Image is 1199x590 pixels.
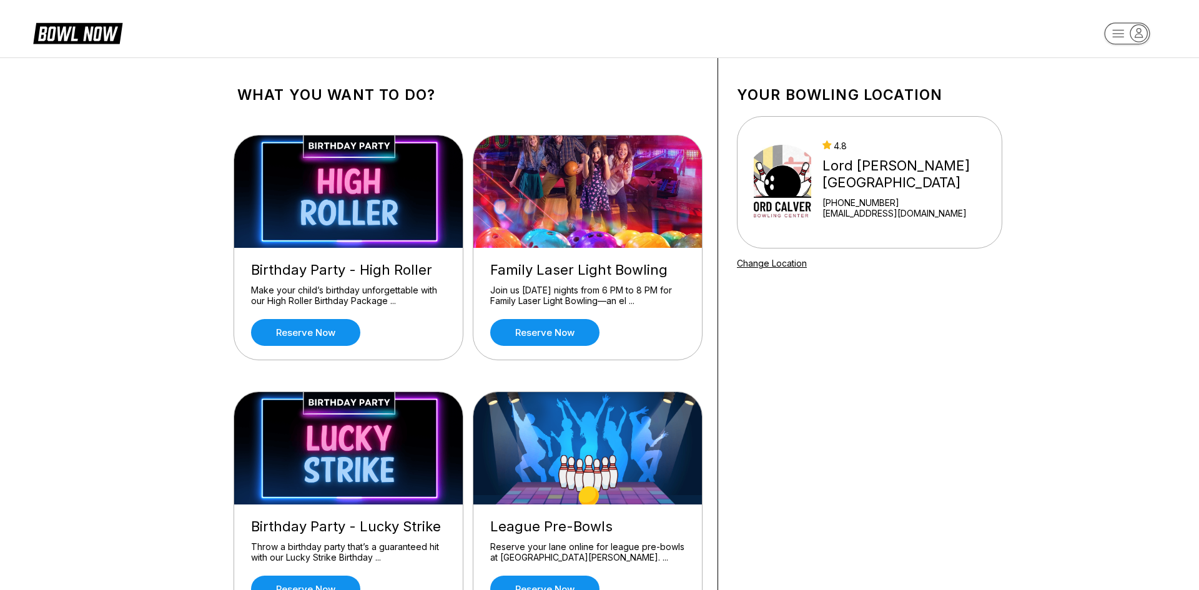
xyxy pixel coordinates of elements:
img: League Pre-Bowls [473,392,703,504]
img: Family Laser Light Bowling [473,135,703,248]
div: [PHONE_NUMBER] [822,197,997,208]
img: Birthday Party - High Roller [234,135,464,248]
a: Change Location [737,258,807,268]
div: Join us [DATE] nights from 6 PM to 8 PM for Family Laser Light Bowling—an el ... [490,285,685,307]
a: [EMAIL_ADDRESS][DOMAIN_NAME] [822,208,997,219]
div: Throw a birthday party that’s a guaranteed hit with our Lucky Strike Birthday ... [251,541,446,563]
div: Family Laser Light Bowling [490,262,685,278]
a: Reserve now [490,319,599,346]
div: Birthday Party - High Roller [251,262,446,278]
div: Lord [PERSON_NAME][GEOGRAPHIC_DATA] [822,157,997,191]
div: Reserve your lane online for league pre-bowls at [GEOGRAPHIC_DATA][PERSON_NAME]. ... [490,541,685,563]
h1: Your bowling location [737,86,1002,104]
img: Lord Calvert Bowling Center [754,135,811,229]
div: Make your child’s birthday unforgettable with our High Roller Birthday Package ... [251,285,446,307]
div: 4.8 [822,140,997,151]
img: Birthday Party - Lucky Strike [234,392,464,504]
a: Reserve now [251,319,360,346]
div: Birthday Party - Lucky Strike [251,518,446,535]
div: League Pre-Bowls [490,518,685,535]
h1: What you want to do? [237,86,699,104]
